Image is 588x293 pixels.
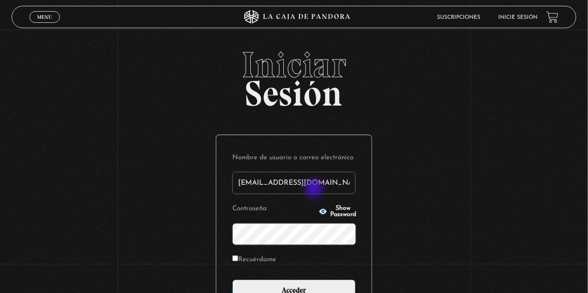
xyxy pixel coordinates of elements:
span: Cerrar [34,22,55,28]
button: Show Password [319,205,356,218]
label: Recuérdame [232,253,276,267]
label: Contraseña [232,202,316,216]
label: Nombre de usuario o correo electrónico [232,151,356,165]
a: Inicie sesión [498,15,538,20]
span: Iniciar [12,47,576,83]
a: View your shopping cart [546,11,559,23]
a: Suscripciones [437,15,480,20]
h2: Sesión [12,47,576,104]
input: Recuérdame [232,255,238,261]
span: Menu [37,14,52,20]
span: Show Password [330,205,356,218]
